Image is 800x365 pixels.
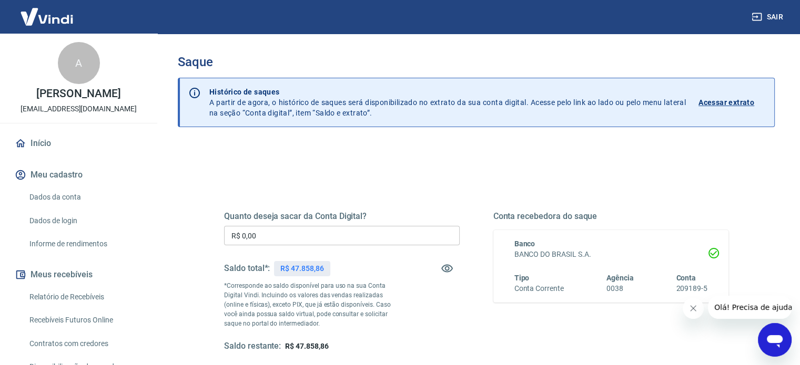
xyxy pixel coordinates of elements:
[25,309,145,331] a: Recebíveis Futuros Online
[36,88,120,99] p: [PERSON_NAME]
[13,163,145,186] button: Meu cadastro
[13,263,145,286] button: Meus recebíveis
[224,263,270,274] h5: Saldo total*:
[25,186,145,208] a: Dados da conta
[514,239,535,248] span: Banco
[25,333,145,354] a: Contratos com credores
[750,7,787,27] button: Sair
[224,281,401,328] p: *Corresponde ao saldo disponível para uso na sua Conta Digital Vindi. Incluindo os valores das ve...
[21,103,137,114] p: [EMAIL_ADDRESS][DOMAIN_NAME]
[13,1,81,33] img: Vindi
[6,7,88,16] span: Olá! Precisa de ajuda?
[285,342,328,350] span: R$ 47.858,86
[676,283,707,294] h6: 209189-5
[758,323,792,357] iframe: Botão para abrir a janela de mensagens
[606,283,634,294] h6: 0038
[25,233,145,255] a: Informe de rendimentos
[676,274,696,282] span: Conta
[209,87,686,97] p: Histórico de saques
[25,286,145,308] a: Relatório de Recebíveis
[514,274,530,282] span: Tipo
[224,341,281,352] h5: Saldo restante:
[493,211,729,222] h5: Conta recebedora do saque
[280,263,323,274] p: R$ 47.858,86
[708,296,792,319] iframe: Mensagem da empresa
[606,274,634,282] span: Agência
[698,97,754,108] p: Acessar extrato
[178,55,775,69] h3: Saque
[683,298,704,319] iframe: Fechar mensagem
[514,249,708,260] h6: BANCO DO BRASIL S.A.
[514,283,564,294] h6: Conta Corrente
[58,42,100,84] div: A
[698,87,766,118] a: Acessar extrato
[13,132,145,155] a: Início
[25,210,145,232] a: Dados de login
[224,211,460,222] h5: Quanto deseja sacar da Conta Digital?
[209,87,686,118] p: A partir de agora, o histórico de saques será disponibilizado no extrato da sua conta digital. Ac...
